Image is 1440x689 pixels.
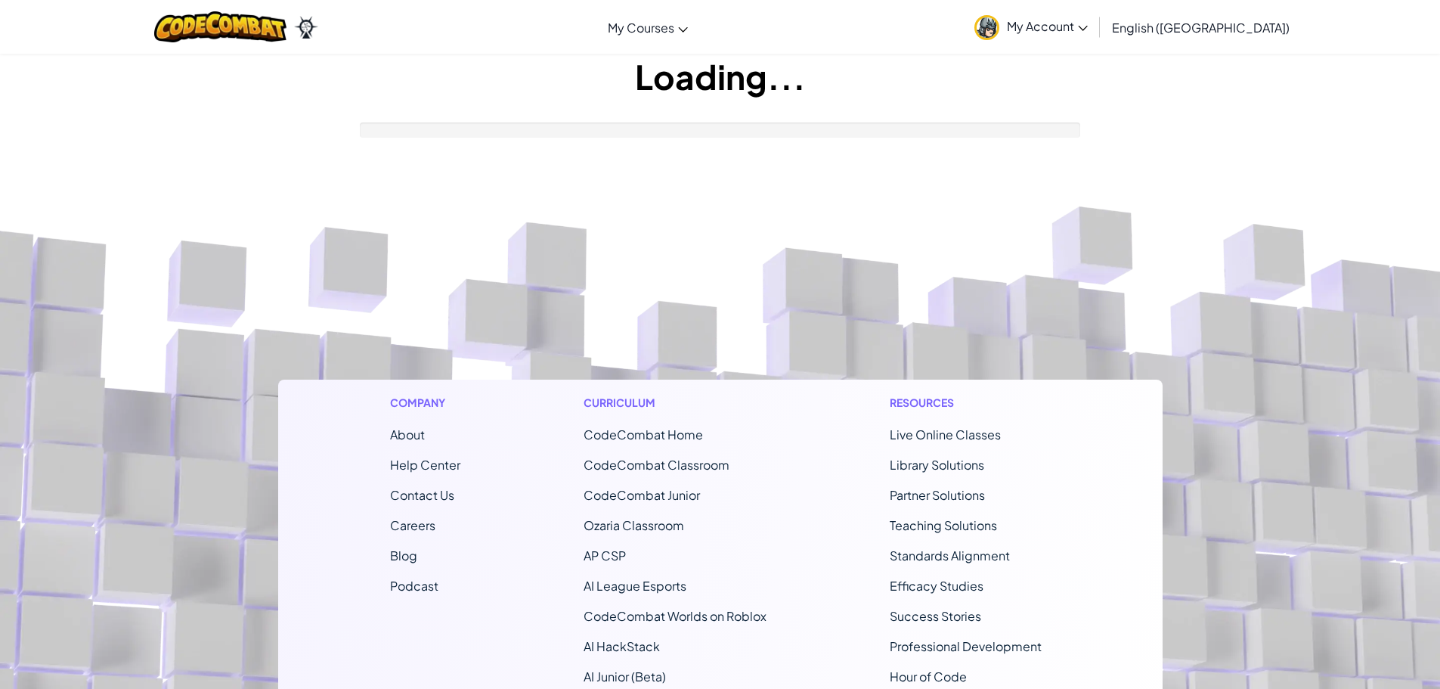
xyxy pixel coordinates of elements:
a: Hour of Code [890,669,967,684]
a: CodeCombat Worlds on Roblox [584,608,766,624]
span: English ([GEOGRAPHIC_DATA]) [1112,20,1290,36]
a: Live Online Classes [890,427,1001,442]
a: CodeCombat Junior [584,487,700,503]
a: Partner Solutions [890,487,985,503]
a: English ([GEOGRAPHIC_DATA]) [1104,7,1297,48]
h1: Resources [890,395,1051,411]
a: Careers [390,517,435,533]
span: CodeCombat Home [584,427,703,442]
span: Contact Us [390,487,454,503]
a: Efficacy Studies [890,578,983,594]
a: Podcast [390,578,438,594]
a: Library Solutions [890,457,984,473]
span: My Courses [608,20,674,36]
a: My Courses [600,7,695,48]
a: Teaching Solutions [890,517,997,533]
a: About [390,427,425,442]
a: AI League Esports [584,578,686,594]
a: CodeCombat Classroom [584,457,729,473]
a: Ozaria Classroom [584,517,684,533]
a: Professional Development [890,638,1042,654]
h1: Curriculum [584,395,766,411]
img: Ozaria [294,16,318,39]
a: Standards Alignment [890,548,1010,563]
a: AI HackStack [584,638,660,654]
a: My Account [967,3,1095,51]
a: AP CSP [584,548,626,563]
a: Help Center [390,457,460,473]
a: Blog [390,548,417,563]
a: Success Stories [890,608,981,624]
img: CodeCombat logo [154,11,286,42]
a: AI Junior (Beta) [584,669,666,684]
img: avatar [974,15,999,40]
span: My Account [1007,18,1088,34]
h1: Company [390,395,460,411]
